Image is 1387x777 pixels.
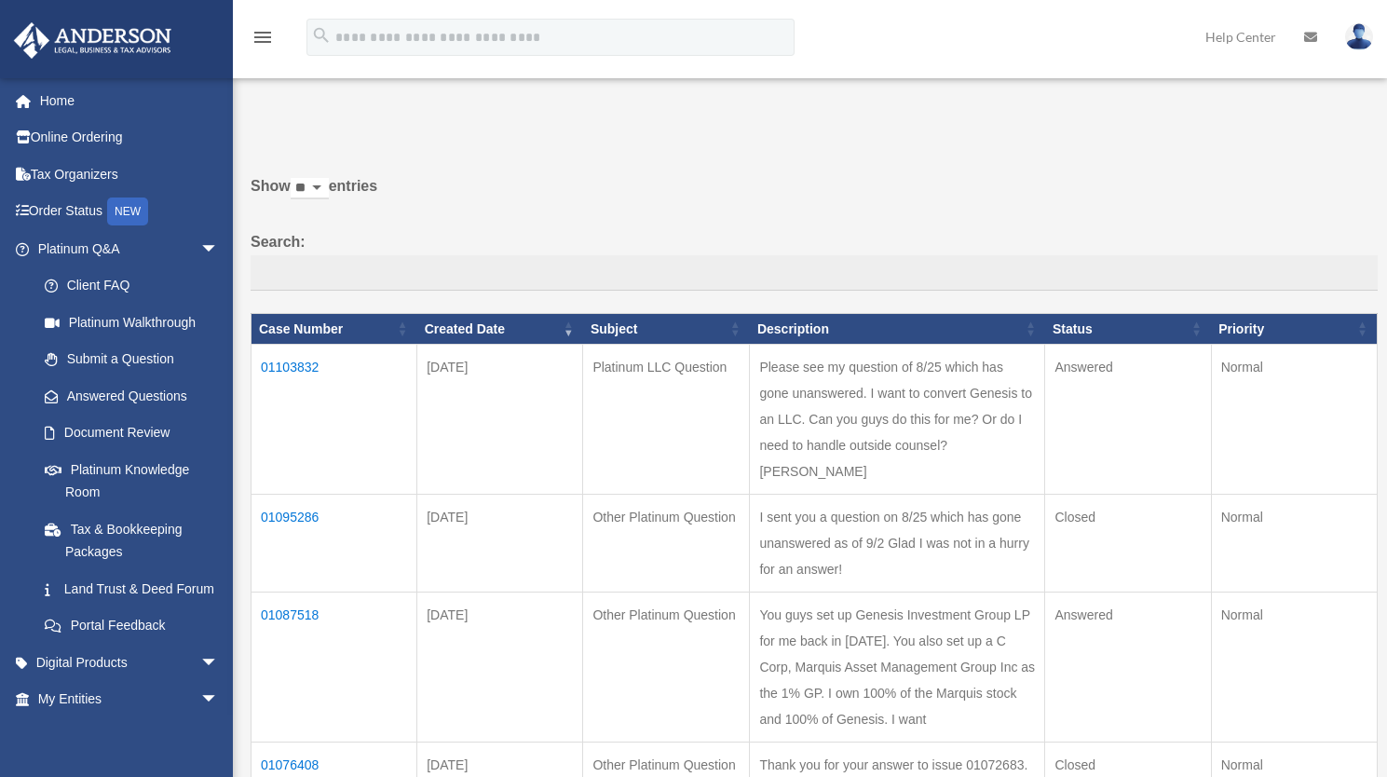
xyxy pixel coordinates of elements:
[750,593,1045,743] td: You guys set up Genesis Investment Group LP for me back in [DATE]. You also set up a C Corp, Marq...
[583,593,750,743] td: Other Platinum Question
[8,22,177,59] img: Anderson Advisors Platinum Portal
[417,593,583,743] td: [DATE]
[252,26,274,48] i: menu
[26,511,238,570] a: Tax & Bookkeeping Packages
[251,229,1378,291] label: Search:
[252,345,417,495] td: 01103832
[26,570,238,607] a: Land Trust & Deed Forum
[750,495,1045,593] td: I sent you a question on 8/25 which has gone unanswered as of 9/2 Glad I was not in a hurry for a...
[252,495,417,593] td: 01095286
[1045,495,1211,593] td: Closed
[200,644,238,682] span: arrow_drop_down
[251,173,1378,218] label: Show entries
[200,681,238,719] span: arrow_drop_down
[200,230,238,268] span: arrow_drop_down
[311,25,332,46] i: search
[1211,345,1377,495] td: Normal
[1345,23,1373,50] img: User Pic
[1045,313,1211,345] th: Status: activate to sort column ascending
[1211,495,1377,593] td: Normal
[1211,313,1377,345] th: Priority: activate to sort column ascending
[252,313,417,345] th: Case Number: activate to sort column ascending
[252,593,417,743] td: 01087518
[750,313,1045,345] th: Description: activate to sort column ascending
[13,82,247,119] a: Home
[583,495,750,593] td: Other Platinum Question
[13,156,247,193] a: Tax Organizers
[13,230,238,267] a: Platinum Q&Aarrow_drop_down
[750,345,1045,495] td: Please see my question of 8/25 which has gone unanswered. I want to convert Genesis to an LLC. Ca...
[107,198,148,225] div: NEW
[13,681,247,718] a: My Entitiesarrow_drop_down
[252,33,274,48] a: menu
[13,644,247,681] a: Digital Productsarrow_drop_down
[417,495,583,593] td: [DATE]
[417,313,583,345] th: Created Date: activate to sort column ascending
[26,267,238,305] a: Client FAQ
[26,451,238,511] a: Platinum Knowledge Room
[583,345,750,495] td: Platinum LLC Question
[26,304,238,341] a: Platinum Walkthrough
[26,607,238,645] a: Portal Feedback
[251,255,1378,291] input: Search:
[26,341,238,378] a: Submit a Question
[1045,345,1211,495] td: Answered
[13,193,247,231] a: Order StatusNEW
[417,345,583,495] td: [DATE]
[26,377,228,415] a: Answered Questions
[13,119,247,157] a: Online Ordering
[583,313,750,345] th: Subject: activate to sort column ascending
[1045,593,1211,743] td: Answered
[291,178,329,199] select: Showentries
[26,415,238,452] a: Document Review
[1211,593,1377,743] td: Normal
